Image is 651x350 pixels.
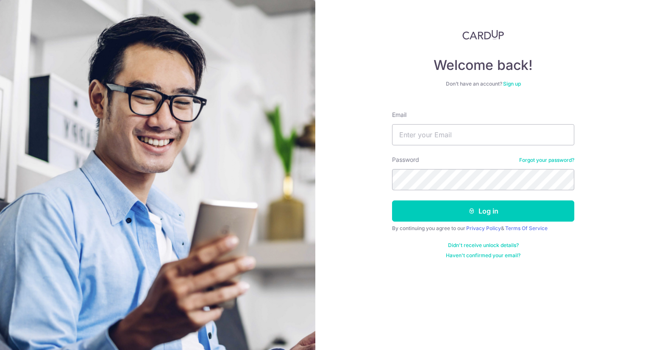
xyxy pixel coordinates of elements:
div: By continuing you agree to our & [392,225,574,232]
a: Terms Of Service [505,225,548,231]
h4: Welcome back! [392,57,574,74]
a: Didn't receive unlock details? [448,242,519,249]
a: Forgot your password? [519,157,574,164]
input: Enter your Email [392,124,574,145]
a: Sign up [503,81,521,87]
a: Haven't confirmed your email? [446,252,520,259]
label: Password [392,156,419,164]
div: Don’t have an account? [392,81,574,87]
label: Email [392,111,406,119]
img: CardUp Logo [462,30,504,40]
a: Privacy Policy [466,225,501,231]
button: Log in [392,200,574,222]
